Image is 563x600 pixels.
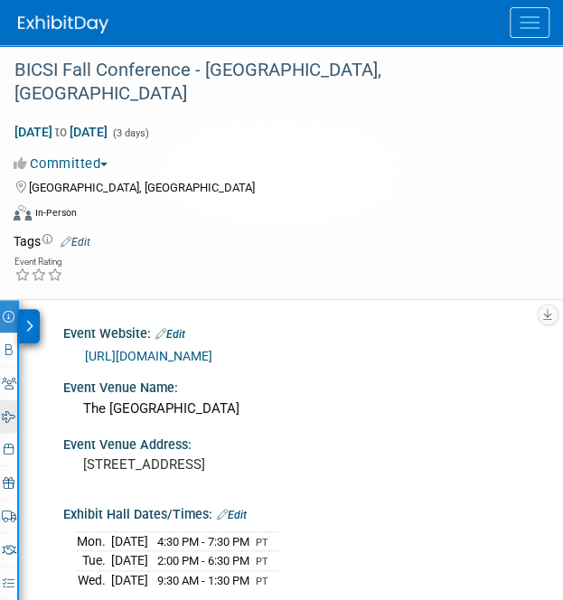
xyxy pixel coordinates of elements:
span: [DATE] [DATE] [14,124,108,140]
td: Tue. [77,551,111,571]
td: Mon. [77,531,111,551]
div: BICSI Fall Conference - [GEOGRAPHIC_DATA], [GEOGRAPHIC_DATA] [8,54,527,109]
span: 9:30 AM - 1:30 PM [157,574,249,587]
div: In-Person [34,206,77,220]
div: The [GEOGRAPHIC_DATA] [77,395,536,423]
div: Exhibit Hall Dates/Times: [63,501,549,524]
a: [URL][DOMAIN_NAME] [85,349,212,363]
td: [DATE] [111,551,148,571]
span: PT [256,556,268,567]
a: Edit [155,328,185,341]
span: (3 days) [111,127,149,139]
div: Event Format [14,202,527,230]
div: Event Website: [63,320,549,343]
img: Format-Inperson.png [14,205,32,220]
span: to [52,125,70,139]
td: Wed. [77,570,111,589]
td: [DATE] [111,570,148,589]
span: [GEOGRAPHIC_DATA], [GEOGRAPHIC_DATA] [29,181,255,194]
a: Edit [61,236,90,248]
span: 2:00 PM - 6:30 PM [157,554,249,567]
a: Edit [217,509,247,521]
td: [DATE] [111,531,148,551]
td: Tags [14,232,90,250]
span: PT [256,576,268,587]
img: ExhibitDay [18,15,108,33]
pre: [STREET_ADDRESS] [83,456,530,473]
button: Menu [510,7,549,38]
button: Committed [14,155,115,173]
div: Event Venue Name: [63,374,549,397]
div: Event Venue Address: [63,431,549,454]
span: 4:30 PM - 7:30 PM [157,535,249,548]
span: PT [256,537,268,548]
div: Event Rating [14,258,63,267]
